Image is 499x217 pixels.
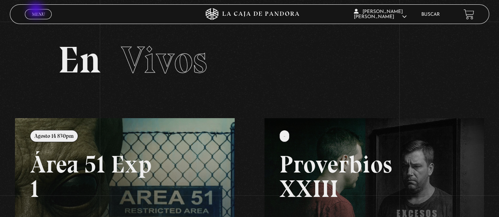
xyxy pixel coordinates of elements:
span: [PERSON_NAME] [PERSON_NAME] [354,9,407,19]
span: Menu [32,12,45,17]
a: Buscar [421,12,440,17]
a: View your shopping cart [463,9,474,20]
h2: En [58,41,441,79]
span: Vivos [121,37,207,82]
span: Cerrar [29,19,48,24]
